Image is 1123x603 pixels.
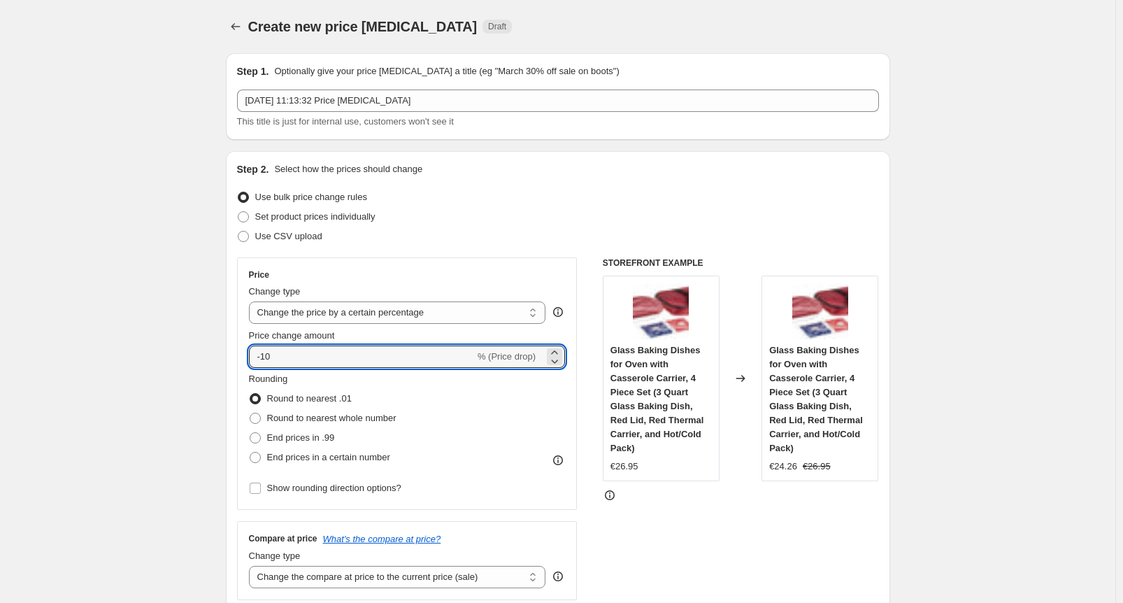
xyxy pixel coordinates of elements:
[551,569,565,583] div: help
[267,452,390,462] span: End prices in a certain number
[249,330,335,341] span: Price change amount
[803,460,831,474] strike: €26.95
[249,374,288,384] span: Rounding
[249,286,301,297] span: Change type
[274,162,422,176] p: Select how the prices should change
[237,90,879,112] input: 30% off holiday sale
[267,393,352,404] span: Round to nearest .01
[610,460,638,474] div: €26.95
[551,305,565,319] div: help
[248,19,478,34] span: Create new price [MEDICAL_DATA]
[478,351,536,362] span: % (Price drop)
[237,64,269,78] h2: Step 1.
[237,162,269,176] h2: Step 2.
[249,346,475,368] input: -15
[267,413,396,423] span: Round to nearest whole number
[603,257,879,269] h6: STOREFRONT EXAMPLE
[792,283,848,339] img: 61N9iuzaRaL._AC_SL1500_80x.jpg
[249,533,317,544] h3: Compare at price
[249,269,269,281] h3: Price
[769,345,863,453] span: Glass Baking Dishes for Oven with Casserole Carrier, 4 Piece Set (3 Quart Glass Baking Dish, Red ...
[769,460,797,474] div: €24.26
[249,551,301,561] span: Change type
[255,192,367,202] span: Use bulk price change rules
[255,231,322,241] span: Use CSV upload
[323,534,441,544] button: What's the compare at price?
[237,116,454,127] span: This title is just for internal use, customers won't see it
[255,211,375,222] span: Set product prices individually
[633,283,689,339] img: 61N9iuzaRaL._AC_SL1500_80x.jpg
[274,64,619,78] p: Optionally give your price [MEDICAL_DATA] a title (eg "March 30% off sale on boots")
[488,21,506,32] span: Draft
[610,345,704,453] span: Glass Baking Dishes for Oven with Casserole Carrier, 4 Piece Set (3 Quart Glass Baking Dish, Red ...
[267,483,401,493] span: Show rounding direction options?
[267,432,335,443] span: End prices in .99
[226,17,245,36] button: Price change jobs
